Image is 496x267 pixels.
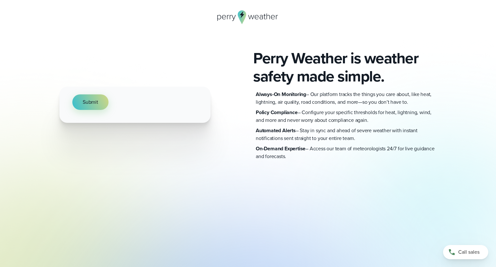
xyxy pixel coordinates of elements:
[443,245,488,259] a: Call sales
[256,127,437,142] p: – Stay in sync and ahead of severe weather with instant notifications sent straight to your entir...
[256,145,437,160] p: – Access our team of meteorologists 24/7 for live guidance and forecasts.
[256,109,298,116] strong: Policy Compliance
[256,127,296,134] strong: Automated Alerts
[253,49,437,85] h2: Perry Weather is weather safety made simple.
[458,248,480,256] span: Call sales
[256,145,305,152] strong: On-Demand Expertise
[256,91,437,106] p: – Our platform tracks the things you care about, like heat, lightning, air quality, road conditio...
[83,98,98,106] span: Submit
[256,109,437,124] p: – Configure your specific thresholds for heat, lightning, wind, and more and never worry about co...
[256,91,306,98] strong: Always-On Monitoring
[72,94,108,110] button: Submit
